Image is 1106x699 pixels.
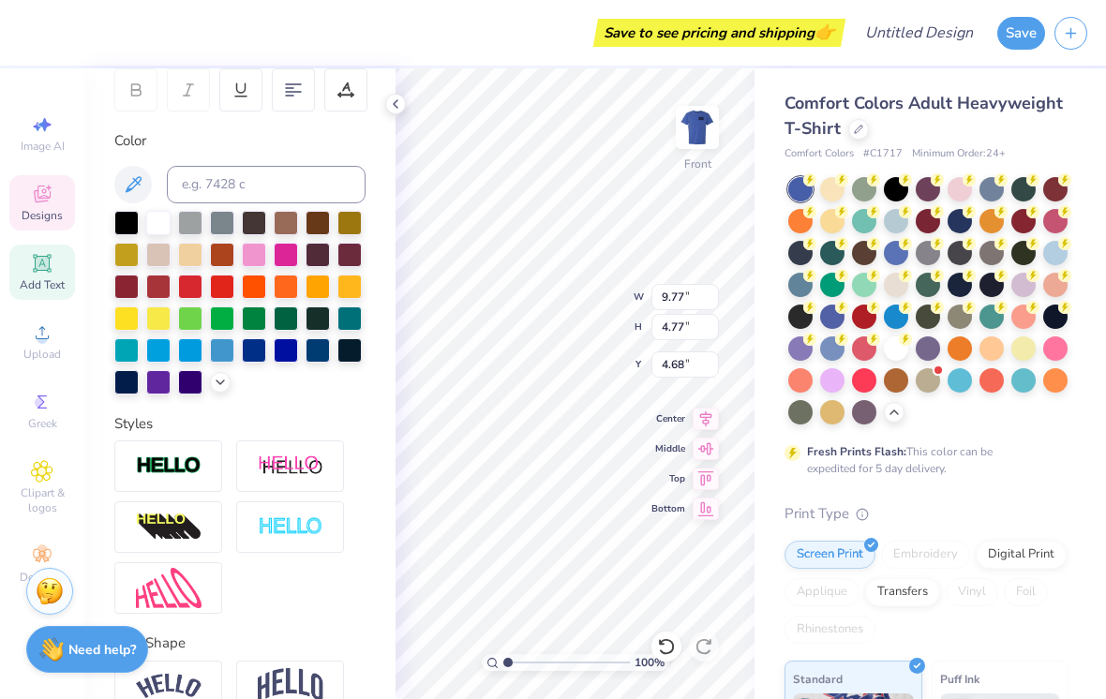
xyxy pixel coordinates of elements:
[785,541,875,569] div: Screen Print
[785,146,854,162] span: Comfort Colors
[785,616,875,644] div: Rhinestones
[22,208,63,223] span: Designs
[785,503,1069,525] div: Print Type
[807,443,1038,477] div: This color can be expedited for 5 day delivery.
[68,641,136,659] strong: Need help?
[20,570,65,585] span: Decorate
[793,669,843,689] span: Standard
[20,277,65,292] span: Add Text
[136,568,202,608] img: Free Distort
[167,166,366,203] input: e.g. 7428 c
[976,541,1067,569] div: Digital Print
[258,454,323,478] img: Shadow
[807,444,906,459] strong: Fresh Prints Flash:
[598,19,841,47] div: Save to see pricing and shipping
[863,146,903,162] span: # C1717
[881,541,970,569] div: Embroidery
[946,578,998,606] div: Vinyl
[114,413,366,435] div: Styles
[23,347,61,362] span: Upload
[785,578,859,606] div: Applique
[114,130,366,152] div: Color
[136,455,202,477] img: Stroke
[679,109,716,146] img: Front
[997,17,1045,50] button: Save
[912,146,1006,162] span: Minimum Order: 24 +
[258,516,323,538] img: Negative Space
[21,139,65,154] span: Image AI
[651,502,685,515] span: Bottom
[651,472,685,485] span: Top
[815,21,835,43] span: 👉
[136,513,202,543] img: 3d Illusion
[940,669,979,689] span: Puff Ink
[635,654,665,671] span: 100 %
[28,416,57,431] span: Greek
[114,632,366,654] div: Text Shape
[850,14,988,52] input: Untitled Design
[785,92,1063,140] span: Comfort Colors Adult Heavyweight T-Shirt
[865,578,940,606] div: Transfers
[684,156,711,172] div: Front
[136,674,202,699] img: Arc
[9,485,75,515] span: Clipart & logos
[651,412,685,425] span: Center
[1004,578,1048,606] div: Foil
[651,442,685,455] span: Middle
